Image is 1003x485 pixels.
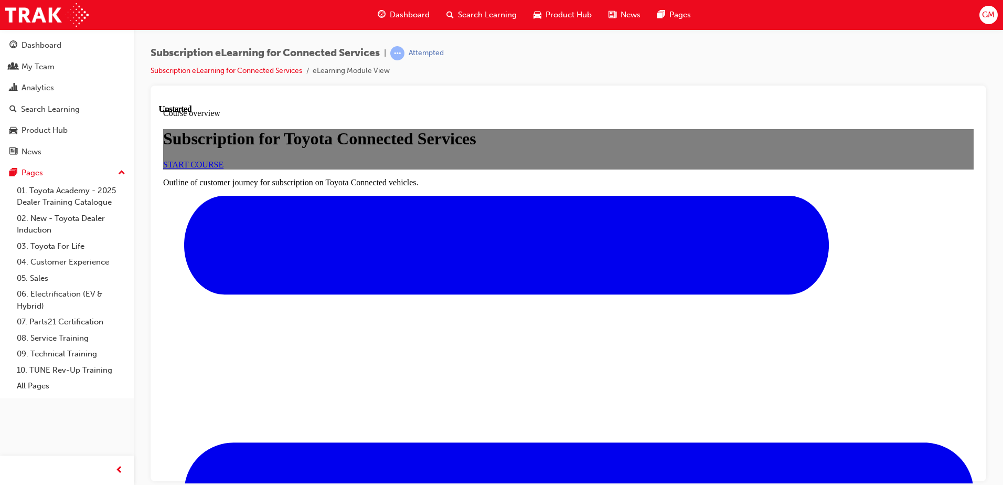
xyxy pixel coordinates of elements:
[982,9,995,21] span: GM
[115,464,123,477] span: prev-icon
[22,146,41,158] div: News
[22,39,61,51] div: Dashboard
[649,4,699,26] a: pages-iconPages
[4,36,130,55] a: Dashboard
[621,9,641,21] span: News
[384,47,386,59] span: |
[13,254,130,270] a: 04. Customer Experience
[21,103,80,115] div: Search Learning
[4,56,65,65] a: START COURSE
[13,346,130,362] a: 09. Technical Training
[409,48,444,58] div: Attempted
[22,167,43,179] div: Pages
[13,210,130,238] a: 02. New - Toyota Dealer Induction
[9,105,17,114] span: search-icon
[657,8,665,22] span: pages-icon
[313,65,390,77] li: eLearning Module View
[13,378,130,394] a: All Pages
[525,4,600,26] a: car-iconProduct Hub
[9,147,17,157] span: news-icon
[390,9,430,21] span: Dashboard
[5,3,89,27] img: Trak
[13,330,130,346] a: 08. Service Training
[4,121,130,140] a: Product Hub
[9,41,17,50] span: guage-icon
[4,142,130,162] a: News
[533,8,541,22] span: car-icon
[13,362,130,378] a: 10. TUNE Rev-Up Training
[4,4,61,13] span: Course overview
[4,163,130,183] button: Pages
[438,4,525,26] a: search-iconSearch Learning
[9,168,17,178] span: pages-icon
[446,8,454,22] span: search-icon
[13,314,130,330] a: 07. Parts21 Certification
[13,286,130,314] a: 06. Electrification (EV & Hybrid)
[13,270,130,287] a: 05. Sales
[9,62,17,72] span: people-icon
[151,47,380,59] span: Subscription eLearning for Connected Services
[4,57,130,77] a: My Team
[151,66,302,75] a: Subscription eLearning for Connected Services
[458,9,517,21] span: Search Learning
[4,25,815,44] h1: Subscription for Toyota Connected Services
[979,6,998,24] button: GM
[546,9,592,21] span: Product Hub
[22,124,68,136] div: Product Hub
[378,8,386,22] span: guage-icon
[4,34,130,163] button: DashboardMy TeamAnalyticsSearch LearningProduct HubNews
[13,238,130,255] a: 03. Toyota For Life
[4,100,130,119] a: Search Learning
[4,78,130,98] a: Analytics
[609,8,616,22] span: news-icon
[9,126,17,135] span: car-icon
[669,9,691,21] span: Pages
[9,83,17,93] span: chart-icon
[369,4,438,26] a: guage-iconDashboard
[22,82,54,94] div: Analytics
[600,4,649,26] a: news-iconNews
[4,73,815,83] p: Outline of customer journey for subscription on Toyota Connected vehicles.
[390,46,404,60] span: learningRecordVerb_ATTEMPT-icon
[118,166,125,180] span: up-icon
[13,183,130,210] a: 01. Toyota Academy - 2025 Dealer Training Catalogue
[22,61,55,73] div: My Team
